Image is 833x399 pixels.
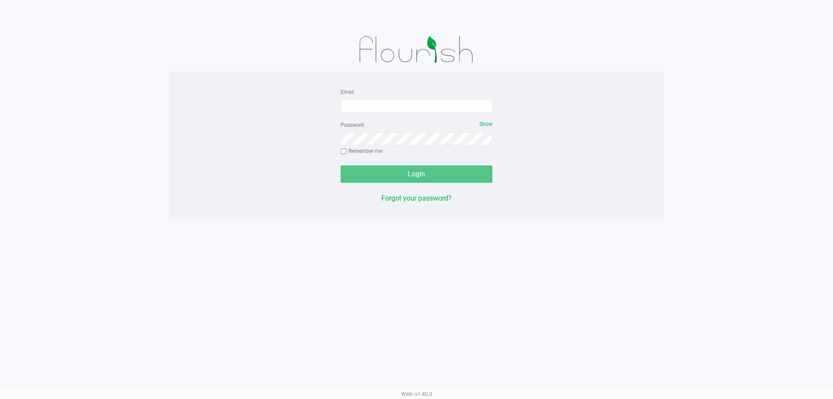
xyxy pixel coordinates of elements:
span: Show [479,121,492,127]
button: Forgot your password? [381,193,452,204]
label: Password [341,121,364,129]
span: Web: v1.40.0 [401,391,432,397]
input: Remember me [341,148,347,155]
label: Remember me [341,147,382,155]
label: Email [341,88,354,96]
